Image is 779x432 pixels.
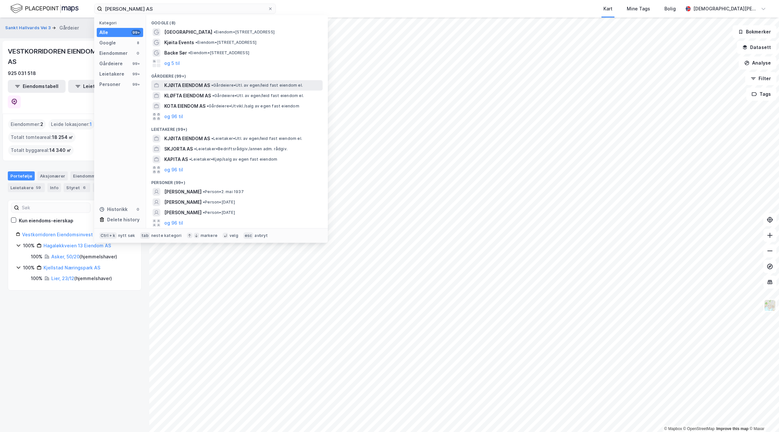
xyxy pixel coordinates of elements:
img: Z [764,299,776,312]
div: Styret [64,183,90,192]
div: 0 [135,207,141,212]
div: ( hjemmelshaver ) [51,275,112,282]
div: VESTKORRIDOREN EIENDOMSINVEST AS [8,46,131,67]
div: Info [47,183,61,192]
div: tab [140,232,150,239]
span: • [188,50,190,55]
button: og 96 til [164,219,183,227]
div: 99+ [131,82,141,87]
span: KOTA EIENDOM AS [164,102,205,110]
span: 2 [40,120,43,128]
div: Leietakere [8,183,45,192]
div: 99+ [131,71,141,77]
div: velg [229,233,238,238]
span: KAPITA AS [164,155,188,163]
div: 8 [135,40,141,45]
span: [PERSON_NAME] [164,188,202,196]
div: 6 [81,184,88,191]
div: Kart [603,5,612,13]
button: Datasett [737,41,776,54]
div: neste kategori [151,233,182,238]
div: Gårdeier [59,24,79,32]
span: • [207,104,209,108]
span: Gårdeiere • Utvikl./salg av egen fast eiendom [207,104,299,109]
button: Bokmerker [733,25,776,38]
div: Gårdeiere (99+) [146,68,328,80]
span: Eiendom • [STREET_ADDRESS] [214,30,275,35]
div: Google (8) [146,15,328,27]
span: [PERSON_NAME] [164,209,202,216]
span: • [195,40,197,45]
span: Eiendom • [STREET_ADDRESS] [195,40,256,45]
span: • [203,189,205,194]
span: • [211,83,213,88]
div: Leietakere (99+) [146,122,328,133]
a: Improve this map [716,426,748,431]
div: 0 [135,51,141,56]
span: • [211,136,213,141]
span: • [214,30,216,34]
iframe: Chat Widget [747,401,779,432]
span: • [194,146,196,151]
span: KJØITA EIENDOM AS [164,135,210,142]
a: Kjellstad Næringspark AS [43,265,100,270]
span: • [212,93,214,98]
span: • [203,200,205,204]
div: nytt søk [118,233,135,238]
div: Google [99,39,116,47]
div: 100% [23,264,35,272]
div: Personer [99,80,120,88]
img: logo.f888ab2527a4732fd821a326f86c7f29.svg [10,3,79,14]
div: 100% [31,275,43,282]
a: Lier, 23/12 [51,276,74,281]
div: Mine Tags [627,5,650,13]
span: KLØFTA EIENDOM AS [164,92,211,100]
div: Alle [99,29,108,36]
div: Kun eiendoms-eierskap [19,217,73,225]
button: Tags [746,88,776,101]
button: Eiendomstabell [8,80,66,93]
button: Leietakertabell [68,80,126,93]
input: Søk [19,203,90,213]
div: Kategori [99,20,143,25]
div: Eiendommer [70,171,110,180]
a: Vestkorridoren Eiendomsinvest AS [22,232,100,237]
button: Filter [745,72,776,85]
div: Leide lokasjoner : [48,119,94,130]
div: 99+ [131,30,141,35]
a: Mapbox [664,426,682,431]
span: Kjøita Events [164,39,194,46]
span: [PERSON_NAME] [164,198,202,206]
span: Person • [DATE] [203,210,235,215]
div: Totalt byggareal : [8,145,74,155]
span: KJØITA EIENDOM AS [164,81,210,89]
a: OpenStreetMap [683,426,715,431]
span: Leietaker • Kjøp/salg av egen fast eiendom [189,157,277,162]
span: 1 [90,120,92,128]
span: 14 340 ㎡ [49,146,71,154]
div: 100% [23,242,35,250]
button: og 96 til [164,166,183,174]
div: Personer (99+) [146,175,328,187]
a: Hagaløkkveien 13 Eiendom AS [43,243,111,248]
span: • [203,210,205,215]
span: Person • [DATE] [203,200,235,205]
div: markere [201,233,217,238]
span: Gårdeiere • Utl. av egen/leid fast eiendom el. [212,93,304,98]
div: [DEMOGRAPHIC_DATA][PERSON_NAME] [693,5,758,13]
span: 18 254 ㎡ [52,133,73,141]
span: Gårdeiere • Utl. av egen/leid fast eiendom el. [211,83,303,88]
div: Transaksjoner [93,183,137,192]
span: Eiendom • [STREET_ADDRESS] [188,50,249,56]
div: Portefølje [8,171,35,180]
span: Backe Sør [164,49,187,57]
button: Sankt Hallvards Vei 3 [5,25,52,31]
div: ( hjemmelshaver ) [51,253,117,261]
button: Analyse [739,56,776,69]
div: 59 [35,184,42,191]
div: Historikk [99,205,128,213]
div: 99+ [131,61,141,66]
div: Gårdeiere [99,60,123,68]
button: og 5 til [164,59,180,67]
